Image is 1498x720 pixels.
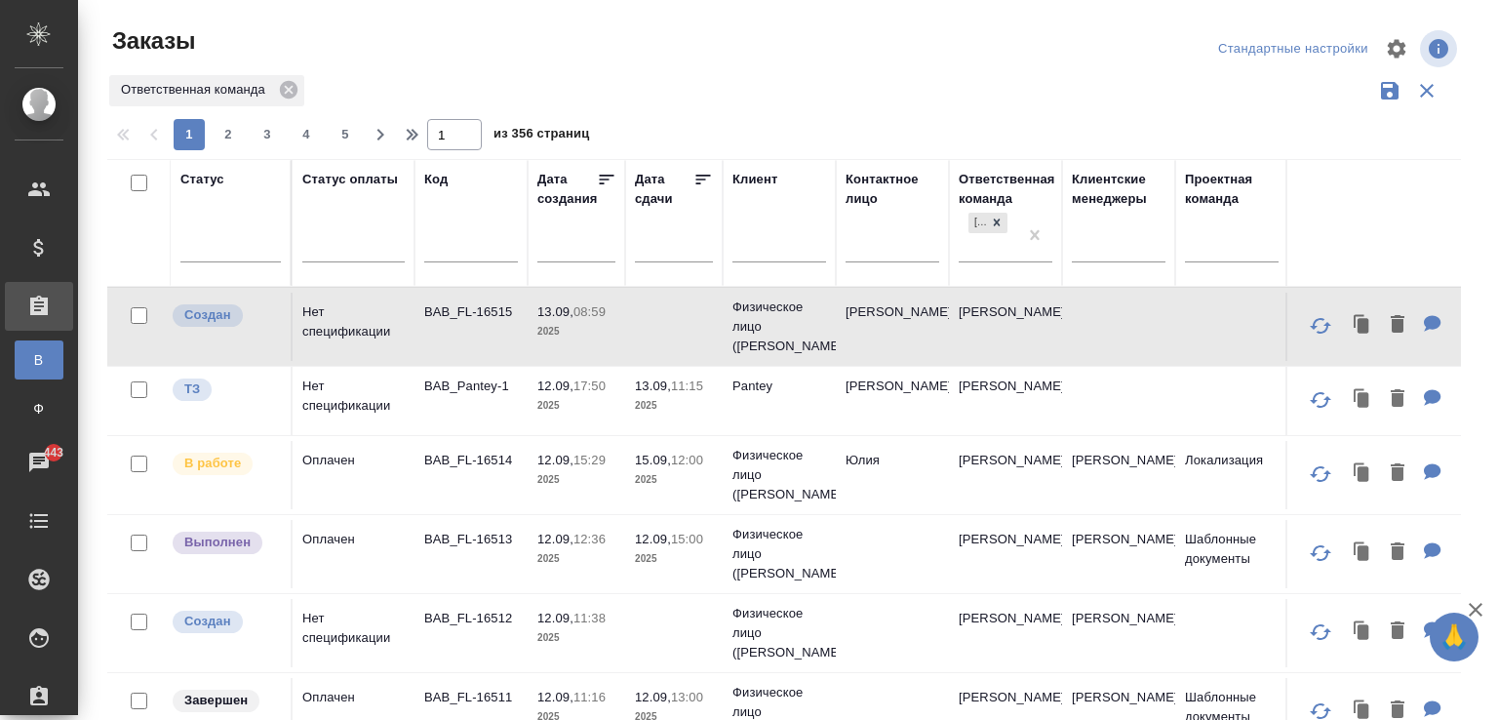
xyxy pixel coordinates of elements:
[293,441,414,509] td: Оплачен
[1297,451,1344,498] button: Обновить
[107,25,195,57] span: Заказы
[1430,613,1478,661] button: 🙏
[1408,72,1445,109] button: Сбросить фильтры
[959,170,1055,209] div: Ответственная команда
[1213,34,1373,64] div: split button
[635,170,693,209] div: Дата сдачи
[1072,170,1165,209] div: Клиентские менеджеры
[121,80,272,100] p: Ответственная команда
[184,305,231,325] p: Создан
[732,298,826,356] p: Физическое лицо ([PERSON_NAME])
[949,367,1062,435] td: [PERSON_NAME]
[15,389,63,428] a: Ф
[171,302,281,329] div: Выставляется автоматически при создании заказа
[1062,599,1175,667] td: [PERSON_NAME]
[537,690,573,704] p: 12.09,
[184,612,231,631] p: Создан
[1062,441,1175,509] td: [PERSON_NAME]
[1297,302,1344,349] button: Обновить
[1381,380,1414,420] button: Удалить
[949,520,1062,588] td: [PERSON_NAME]
[537,304,573,319] p: 13.09,
[184,454,241,473] p: В работе
[171,609,281,635] div: Выставляется автоматически при создании заказа
[949,599,1062,667] td: [PERSON_NAME]
[184,691,248,710] p: Завершен
[537,532,573,546] p: 12.09,
[573,611,606,625] p: 11:38
[732,525,826,583] p: Физическое лицо ([PERSON_NAME])
[537,470,615,490] p: 2025
[635,453,671,467] p: 15.09,
[732,170,777,189] div: Клиент
[537,453,573,467] p: 12.09,
[1414,533,1451,573] button: Для КМ: 9918664870
[184,380,200,399] p: ТЗ
[24,399,54,419] span: Ф
[1344,612,1381,652] button: Клонировать
[330,125,361,144] span: 5
[671,690,703,704] p: 13:00
[252,125,283,144] span: 3
[573,453,606,467] p: 15:29
[1297,609,1344,656] button: Обновить
[573,304,606,319] p: 08:59
[1185,170,1279,209] div: Проектная команда
[424,688,518,707] p: BAB_FL-16511
[252,119,283,150] button: 3
[1175,520,1288,588] td: Шаблонные документы
[493,122,589,150] span: из 356 страниц
[293,520,414,588] td: Оплачен
[24,350,54,370] span: В
[537,611,573,625] p: 12.09,
[846,170,939,209] div: Контактное лицо
[537,170,597,209] div: Дата создания
[671,532,703,546] p: 15:00
[1420,30,1461,67] span: Посмотреть информацию
[184,533,251,552] p: Выполнен
[32,443,76,462] span: 443
[732,604,826,662] p: Физическое лицо ([PERSON_NAME])
[424,170,448,189] div: Код
[573,379,606,393] p: 17:50
[1297,377,1344,423] button: Обновить
[15,340,63,380] a: В
[1344,380,1381,420] button: Клонировать
[836,293,949,361] td: [PERSON_NAME]
[171,451,281,477] div: Выставляет ПМ после принятия заказа от КМа
[330,119,361,150] button: 5
[424,302,518,322] p: BAB_FL-16515
[5,438,73,487] a: 443
[1414,380,1451,420] button: Для КМ: Посчитайте тикет, плиз от КВ: выписка из торгового реестра англ-рус с НЗ, срок 17-18.09; ...
[293,599,414,667] td: Нет спецификации
[171,688,281,714] div: Выставляет КМ при направлении счета или после выполнения всех работ/сдачи заказа клиенту. Окончат...
[732,446,826,504] p: Физическое лицо ([PERSON_NAME])
[537,628,615,648] p: 2025
[966,211,1009,235] div: Бабушкинская
[291,119,322,150] button: 4
[949,293,1062,361] td: [PERSON_NAME]
[1381,612,1414,652] button: Удалить
[635,396,713,416] p: 2025
[1297,530,1344,577] button: Обновить
[1344,454,1381,494] button: Клонировать
[424,377,518,396] p: BAB_Pantey-1
[671,453,703,467] p: 12:00
[573,690,606,704] p: 11:16
[573,532,606,546] p: 12:36
[968,213,986,233] div: [PERSON_NAME]
[1381,533,1414,573] button: Удалить
[635,532,671,546] p: 12.09,
[836,367,949,435] td: [PERSON_NAME]
[1062,520,1175,588] td: [PERSON_NAME]
[424,609,518,628] p: BAB_FL-16512
[635,549,713,569] p: 2025
[424,451,518,470] p: BAB_FL-16514
[1344,533,1381,573] button: Клонировать
[171,530,281,556] div: Выставляет ПМ после сдачи и проведения начислений. Последний этап для ПМа
[1175,441,1288,509] td: Локализация
[171,377,281,403] div: Выставляет КМ при отправке заказа на расчет верстке (для тикета) или для уточнения сроков на прои...
[537,396,615,416] p: 2025
[836,441,949,509] td: Юлия
[635,470,713,490] p: 2025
